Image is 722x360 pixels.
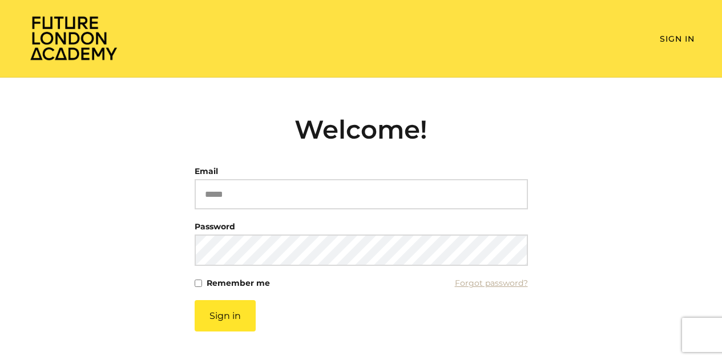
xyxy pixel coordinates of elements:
[455,275,528,291] a: Forgot password?
[660,34,695,44] a: Sign In
[195,114,528,145] h2: Welcome!
[207,275,270,291] label: Remember me
[195,300,256,331] button: Sign in
[195,219,235,234] label: Password
[195,163,218,179] label: Email
[28,15,119,61] img: Home Page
